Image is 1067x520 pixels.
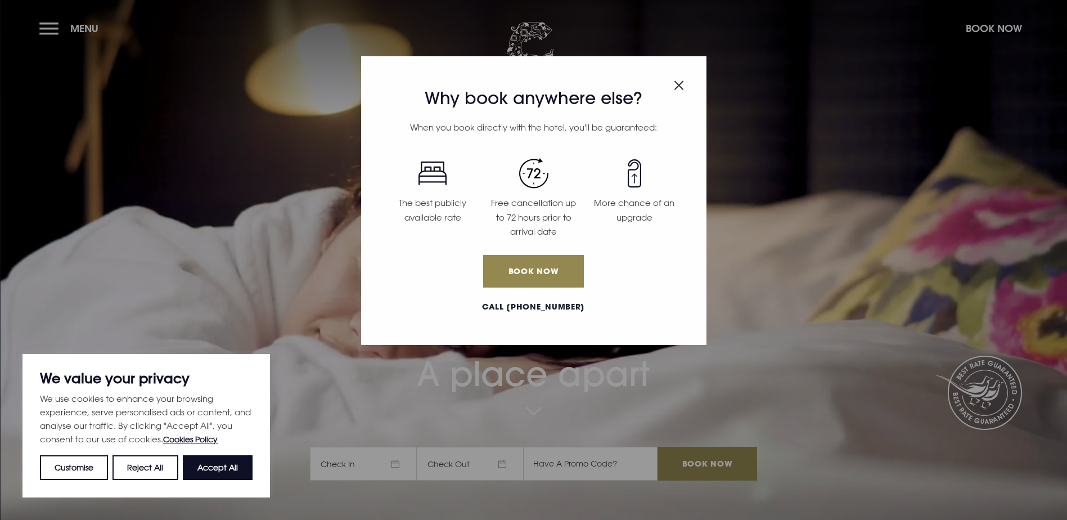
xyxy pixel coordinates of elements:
p: We use cookies to enhance your browsing experience, serve personalised ads or content, and analys... [40,392,253,446]
button: Close modal [674,74,684,92]
div: We value your privacy [22,354,270,497]
p: When you book directly with the hotel, you'll be guaranteed: [382,120,685,135]
h3: Why book anywhere else? [382,88,685,109]
a: Cookies Policy [163,434,218,444]
p: The best publicly available rate [389,196,476,225]
a: Book Now [483,255,583,288]
p: More chance of an upgrade [591,196,678,225]
button: Accept All [183,455,253,480]
button: Reject All [112,455,178,480]
a: Call [PHONE_NUMBER] [382,301,685,313]
p: We value your privacy [40,371,253,385]
button: Customise [40,455,108,480]
p: Free cancellation up to 72 hours prior to arrival date [490,196,577,239]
